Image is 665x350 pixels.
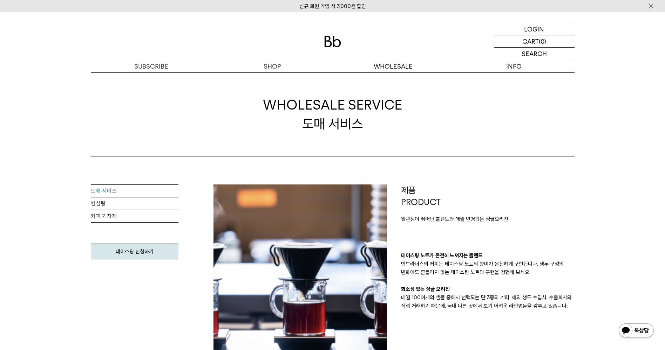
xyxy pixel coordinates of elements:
[401,215,575,223] p: 일관성이 뛰어난 블렌드와 매월 변경되는 싱글오리진
[401,184,575,208] p: 제품 PRODUCT
[522,35,539,47] p: CART
[618,323,654,339] img: 카카오톡 채널 1:1 채팅 버튼
[454,60,575,72] p: INFO
[91,185,178,197] a: 도매 서비스
[324,36,341,47] img: 로고
[263,96,402,114] span: WHOLESALE SERVICE
[91,210,178,223] a: 커피 기자재
[522,48,547,60] p: SEARCH
[91,244,178,259] a: 테이스팅 신청하기
[91,197,178,210] a: 컨설팅
[401,260,575,276] p: 빈브라더스의 커피는 테이스팅 노트의 향미가 온전하게 구현됩니다. 생두 구성의 변화에도 흔들리지 않는 테이스팅 노트의 구현을 경험해 보세요.
[539,35,546,47] p: (0)
[212,60,333,72] a: SHOP
[494,23,575,35] a: LOGIN
[263,96,402,133] div: 도매 서비스
[333,60,454,72] p: WHOLESALE
[401,293,575,310] p: 매월 100여개의 샘플 중에서 선택되는 단 3종의 커피. 해외 생두 수입사, 수출회사와 직접 거래하기 때문에, 국내 다른 곳에서 보기 어려운 라인업들을 갖추고 있습니다.
[91,60,212,72] a: SUBSCRIBE
[299,3,366,9] a: 신규 회원 가입 시 3,000원 할인
[494,35,575,48] a: CART (0)
[401,285,575,293] p: 희소성 있는 싱글 오리진
[524,23,544,35] p: LOGIN
[401,251,575,260] p: 테이스팅 노트가 온전히 느껴지는 블렌드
